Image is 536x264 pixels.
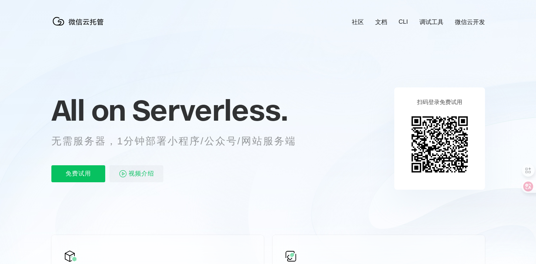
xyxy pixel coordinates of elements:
[51,134,309,148] p: 无需服务器，1分钟部署小程序/公众号/网站服务端
[417,99,462,106] p: 扫码登录免费试用
[399,18,408,25] a: CLI
[455,18,485,26] a: 微信云开发
[51,14,108,28] img: 微信云托管
[419,18,444,26] a: 调试工具
[352,18,364,26] a: 社区
[375,18,387,26] a: 文档
[129,165,154,182] span: 视频介绍
[51,23,108,29] a: 微信云托管
[51,165,105,182] p: 免费试用
[132,92,288,128] span: Serverless.
[51,92,125,128] span: All on
[119,170,127,178] img: video_play.svg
